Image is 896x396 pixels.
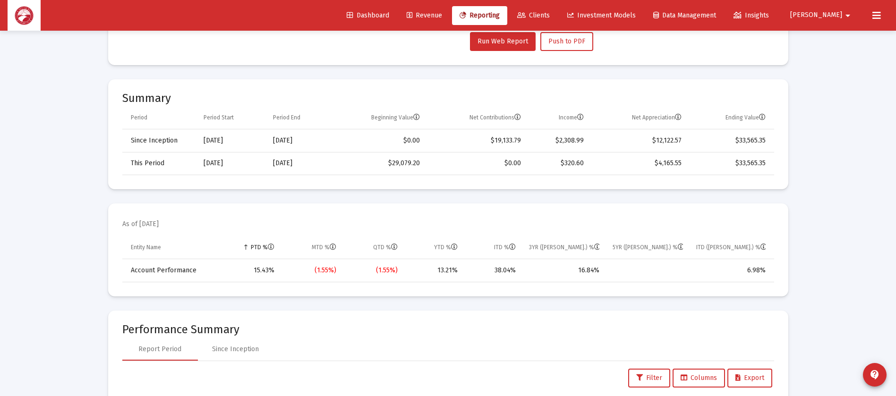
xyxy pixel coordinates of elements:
[528,107,590,129] td: Column Income
[122,107,197,129] td: Column Period
[559,114,584,121] div: Income
[590,152,688,175] td: $4,165.55
[343,236,404,259] td: Column QTD %
[122,325,774,334] mat-card-title: Performance Summary
[734,11,769,19] span: Insights
[339,6,397,25] a: Dashboard
[373,244,398,251] div: QTD %
[197,107,266,129] td: Column Period Start
[869,369,880,380] mat-icon: contact_support
[632,114,682,121] div: Net Appreciation
[332,107,427,129] td: Column Beginning Value
[204,136,260,145] div: [DATE]
[606,236,690,259] td: Column 5YR (Ann.) %
[251,244,274,251] div: PTD %
[696,266,766,275] div: 6.98%
[790,11,842,19] span: [PERSON_NAME]
[735,374,764,382] span: Export
[204,114,234,121] div: Period Start
[131,244,161,251] div: Entity Name
[688,107,774,129] td: Column Ending Value
[281,236,343,259] td: Column MTD %
[350,266,397,275] div: (1.55%)
[688,152,774,175] td: $33,565.35
[590,107,688,129] td: Column Net Appreciation
[131,114,147,121] div: Period
[471,266,516,275] div: 38.04%
[653,11,716,19] span: Data Management
[427,152,528,175] td: $0.00
[842,6,853,25] mat-icon: arrow_drop_down
[560,6,643,25] a: Investment Models
[470,32,536,51] button: Run Web Report
[407,11,442,19] span: Revenue
[371,114,420,121] div: Beginning Value
[494,244,516,251] div: ITD %
[517,11,550,19] span: Clients
[636,374,662,382] span: Filter
[727,369,772,388] button: Export
[332,129,427,152] td: $0.00
[427,129,528,152] td: $19,133.79
[399,6,450,25] a: Revenue
[427,107,528,129] td: Column Net Contributions
[138,345,181,354] div: Report Period
[273,136,325,145] div: [DATE]
[681,374,717,382] span: Columns
[122,152,197,175] td: This Period
[122,259,221,282] td: Account Performance
[464,236,522,259] td: Column ITD %
[590,129,688,152] td: $12,122.57
[227,266,274,275] div: 15.43%
[528,129,590,152] td: $2,308.99
[122,107,774,175] div: Data grid
[529,266,599,275] div: 16.84%
[646,6,724,25] a: Data Management
[510,6,557,25] a: Clients
[212,345,259,354] div: Since Inception
[529,244,599,251] div: 3YR ([PERSON_NAME].) %
[204,159,260,168] div: [DATE]
[434,244,458,251] div: YTD %
[404,236,465,259] td: Column YTD %
[726,6,777,25] a: Insights
[273,114,300,121] div: Period End
[696,244,766,251] div: ITD ([PERSON_NAME].) %
[312,244,336,251] div: MTD %
[411,266,458,275] div: 13.21%
[522,236,606,259] td: Column 3YR (Ann.) %
[15,6,34,25] img: Dashboard
[332,152,427,175] td: $29,079.20
[122,236,774,282] div: Data grid
[288,266,336,275] div: (1.55%)
[673,369,725,388] button: Columns
[266,107,332,129] td: Column Period End
[122,219,159,229] mat-card-subtitle: As of [DATE]
[221,236,281,259] td: Column PTD %
[273,159,325,168] div: [DATE]
[528,152,590,175] td: $320.60
[688,129,774,152] td: $33,565.35
[122,236,221,259] td: Column Entity Name
[567,11,636,19] span: Investment Models
[779,6,865,25] button: [PERSON_NAME]
[478,37,528,45] span: Run Web Report
[452,6,507,25] a: Reporting
[628,369,670,388] button: Filter
[548,37,585,45] span: Push to PDF
[540,32,593,51] button: Push to PDF
[347,11,389,19] span: Dashboard
[122,93,774,103] mat-card-title: Summary
[460,11,500,19] span: Reporting
[613,244,683,251] div: 5YR ([PERSON_NAME].) %
[690,236,774,259] td: Column ITD (Ann.) %
[122,129,197,152] td: Since Inception
[725,114,766,121] div: Ending Value
[469,114,521,121] div: Net Contributions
